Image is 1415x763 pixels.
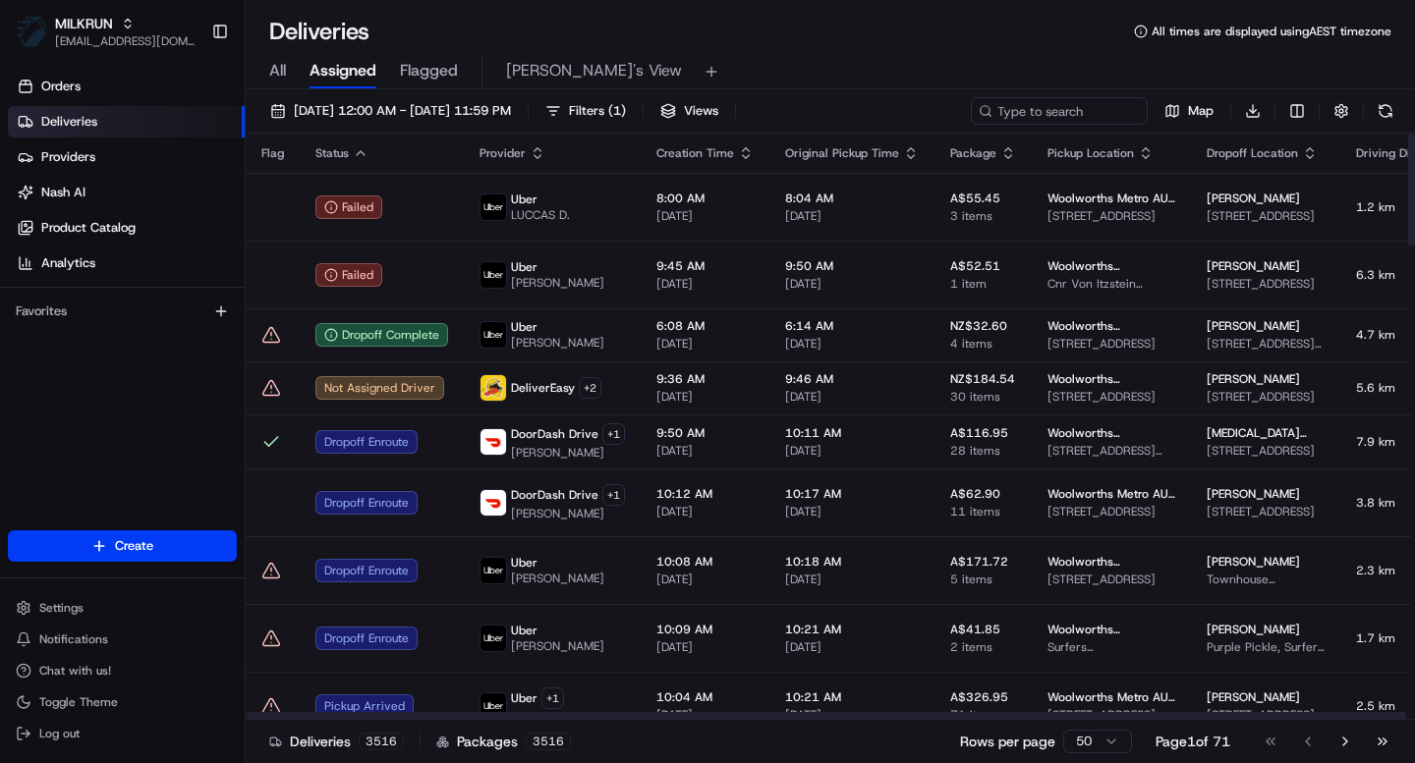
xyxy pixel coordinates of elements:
button: +2 [579,377,601,399]
img: uber-new-logo.jpeg [481,693,506,719]
img: doordash_logo_v2.png [481,490,506,516]
span: Chat with us! [39,663,111,679]
span: A$326.95 [950,689,1016,705]
span: Providers [41,148,95,166]
span: A$171.72 [950,554,1016,570]
button: Settings [8,594,237,622]
span: Purple Pickle, Surfers Paradise, QLD 4217, AU [1207,639,1325,655]
span: Woolworths Metro AU - [GEOGRAPHIC_DATA] [1047,191,1175,206]
a: Deliveries [8,106,245,137]
button: [EMAIL_ADDRESS][DOMAIN_NAME] [55,33,196,49]
span: [PERSON_NAME] [511,506,625,521]
span: 10:08 AM [656,554,754,570]
span: DoorDash Drive [511,426,598,442]
span: 8:00 AM [656,191,754,206]
span: [DATE] [656,208,754,224]
span: [STREET_ADDRESS] [1047,208,1175,224]
span: [DATE] [785,639,919,655]
span: DeliverEasy [511,380,575,396]
span: [DATE] [785,707,919,723]
div: Favorites [8,296,237,327]
span: Views [684,102,718,120]
button: Filters(1) [537,97,635,125]
span: [PERSON_NAME] [511,275,604,291]
span: All [269,59,286,82]
button: Toggle Theme [8,688,237,716]
span: [STREET_ADDRESS] [1207,389,1325,405]
span: Surfers [STREET_ADDRESS][PERSON_NAME] [1047,639,1175,655]
span: [DATE] [785,443,919,459]
button: Failed [315,263,382,287]
span: [DATE] [656,276,754,292]
span: 10:09 AM [656,622,754,637]
span: Orders [41,78,81,95]
span: [PERSON_NAME] [1207,554,1300,570]
span: Woolworths Supermarket NZ - [GEOGRAPHIC_DATA] [1047,371,1175,387]
span: [MEDICAL_DATA][PERSON_NAME] [1207,425,1325,441]
span: Uber [511,191,538,207]
div: 3516 [526,733,571,750]
span: Product Catalog [41,219,136,237]
span: [PERSON_NAME] [1207,258,1300,274]
span: 28 items [950,443,1016,459]
span: 10:11 AM [785,425,919,441]
span: [DATE] [656,572,754,587]
span: [DATE] [785,389,919,405]
span: A$116.95 [950,425,1016,441]
span: 3 items [950,208,1016,224]
span: 8:04 AM [785,191,919,206]
span: [PERSON_NAME] [511,335,604,351]
span: [PERSON_NAME] [1207,689,1300,705]
span: Package [950,145,996,161]
img: uber-new-logo.jpeg [481,322,506,348]
span: [PERSON_NAME] [1207,486,1300,502]
span: [PERSON_NAME] [1207,318,1300,334]
h1: Deliveries [269,16,369,47]
button: MILKRUNMILKRUN[EMAIL_ADDRESS][DOMAIN_NAME] [8,8,203,55]
span: ILIES A. [511,709,564,725]
img: doordash_logo_v2.png [481,429,506,455]
a: Analytics [8,247,245,279]
button: MILKRUN [55,14,113,33]
button: Views [651,97,727,125]
p: Rows per page [960,732,1055,751]
span: ( 1 ) [608,102,626,120]
span: 6:14 AM [785,318,919,334]
span: Dropoff Location [1207,145,1298,161]
span: Flagged [400,59,458,82]
span: [STREET_ADDRESS] [1047,504,1175,519]
span: [PERSON_NAME] [1207,191,1300,206]
span: [PERSON_NAME]'s View [506,59,682,82]
img: uber-new-logo.jpeg [481,626,506,651]
span: [DATE] [656,443,754,459]
span: A$62.90 [950,486,1016,502]
span: NZ$184.54 [950,371,1016,387]
span: Uber [511,690,538,706]
span: Townhouse [STREET_ADDRESS][PERSON_NAME] [1207,572,1325,587]
span: 30 items [950,389,1016,405]
button: +1 [541,687,564,709]
span: Woolworths Supermarket AU - [PERSON_NAME] Collective [1047,258,1175,274]
img: MILKRUN [16,16,47,47]
img: uber-new-logo.jpeg [481,262,506,288]
span: 9:46 AM [785,371,919,387]
span: 6:08 AM [656,318,754,334]
span: Uber [511,259,538,275]
span: A$52.51 [950,258,1016,274]
span: Provider [480,145,526,161]
img: uber-new-logo.jpeg [481,558,506,583]
span: Uber [511,623,538,638]
button: Refresh [1372,97,1399,125]
span: [DATE] [656,389,754,405]
span: 10:04 AM [656,689,754,705]
span: [STREET_ADDRESS] [1207,276,1325,292]
span: NZ$32.60 [950,318,1016,334]
span: [DATE] [785,276,919,292]
span: [DATE] [656,639,754,655]
span: Cnr Von Itzstein [GEOGRAPHIC_DATA][STREET_ADDRESS][GEOGRAPHIC_DATA] [1047,276,1175,292]
span: Pickup Location [1047,145,1134,161]
span: 9:50 AM [785,258,919,274]
span: Woolworths Metro AU - Illawarra Rd [1047,486,1175,502]
span: 1 item [950,276,1016,292]
button: [DATE] 12:00 AM - [DATE] 11:59 PM [261,97,520,125]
